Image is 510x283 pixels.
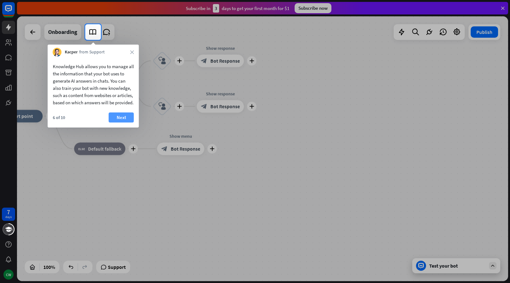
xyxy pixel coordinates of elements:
div: 6 of 10 [53,115,65,120]
button: Next [109,112,134,122]
div: Knowledge Hub allows you to manage all the information that your bot uses to generate AI answers ... [53,63,134,106]
i: close [130,50,134,54]
button: Open LiveChat chat widget [5,3,24,21]
span: from Support [79,49,105,55]
span: Kacper [65,49,78,55]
